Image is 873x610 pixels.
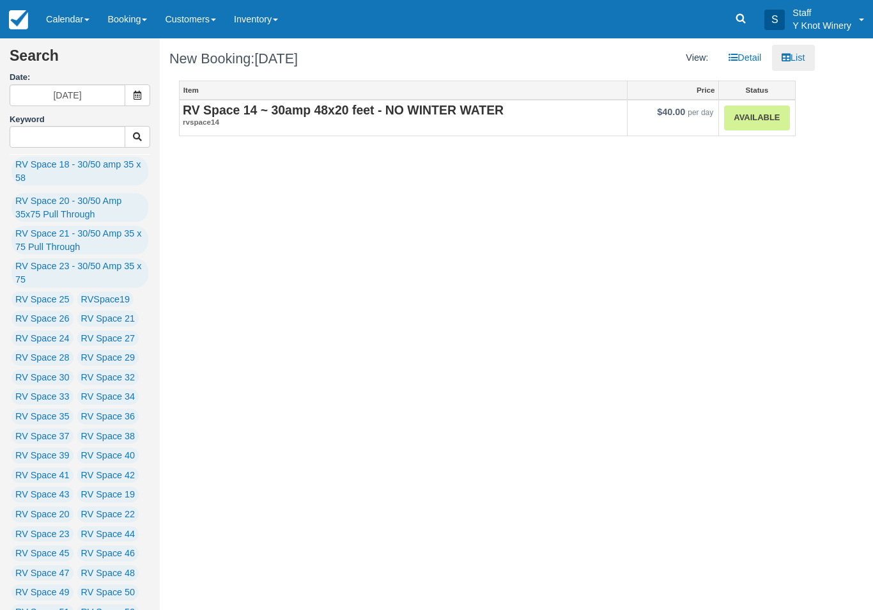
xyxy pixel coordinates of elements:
a: RV Space 30 [12,370,73,386]
a: RV Space 20 - 30/50 Amp 35x75 Pull Through [12,193,148,222]
a: RVSpace19 [77,292,134,308]
h1: New Booking: [169,51,477,66]
a: RV Space 42 [77,467,139,483]
a: RV Space 44 [77,526,139,542]
a: RV Space 35 [12,409,73,425]
a: RV Space 23 [12,526,73,542]
a: RV Space 33 [12,389,73,405]
div: S [764,10,785,30]
li: View: [676,45,718,71]
a: RV Space 29 [77,350,139,366]
em: per day [688,108,713,117]
a: RV Space 49 [12,584,73,600]
a: RV Space 23 - 30/50 Amp 35 x 75 [12,258,148,287]
p: Staff [792,6,851,19]
a: List [772,45,814,71]
a: RV Space 32 [77,370,139,386]
a: RV Space 22 [77,506,139,522]
a: RV Space 43 [12,487,73,503]
a: RV Space 46 [77,545,139,561]
a: RV Space 37 [12,428,73,444]
a: RV Space 21 - 30/50 Amp 35 x 75 Pull Through [12,226,148,254]
a: Available [724,106,789,130]
a: RV Space 19 [77,487,139,503]
a: Status [719,81,794,99]
a: RV Space 34 [77,389,139,405]
img: checkfront-main-nav-mini-logo.png [9,10,28,29]
label: Keyword [10,114,45,124]
a: RV Space 39 [12,448,73,464]
a: RV Space 27 [77,331,139,347]
button: Keyword Search [125,126,150,148]
label: Date: [10,72,150,84]
a: RV Space 48 [77,565,139,581]
a: RV Space 18 - 30/50 amp 35 x 58 [12,157,148,185]
a: RV Space 36 [77,409,139,425]
a: RV Space 50 [77,584,139,600]
a: RV Space 21 [77,311,139,327]
a: RV Space 38 [77,428,139,444]
span: [DATE] [254,51,298,66]
a: RV Space 14 ~ 30amp 48x20 feet - NO WINTER WATERrvspace14 [183,104,624,128]
a: RV Space 20 [12,506,73,522]
a: RV Space 41 [12,467,73,483]
a: RV Space 47 [12,565,73,581]
span: $40.00 [657,107,685,117]
a: RV Space 26 [12,311,73,327]
a: Item [180,81,627,99]
a: Detail [719,45,771,71]
strong: RV Space 14 ~ 30amp 48x20 feet - NO WINTER WATER [183,103,504,117]
em: rvspace14 [183,117,624,128]
a: Price [628,81,718,99]
h2: Search [10,48,150,72]
a: RV Space 45 [12,545,73,561]
p: Y Knot Winery [792,19,851,32]
a: RV Space 28 [12,350,73,366]
a: RV Space 25 [12,292,73,308]
a: RV Space 24 [12,331,73,347]
a: RV Space 40 [77,448,139,464]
